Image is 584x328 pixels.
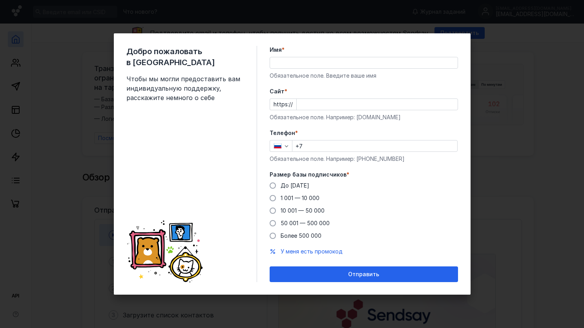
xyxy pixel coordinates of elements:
[281,220,330,226] span: 50 001 — 500 000
[281,207,325,214] span: 10 001 — 50 000
[270,87,285,95] span: Cайт
[270,266,458,282] button: Отправить
[270,129,295,137] span: Телефон
[281,232,321,239] span: Более 500 000
[281,195,319,201] span: 1 001 — 10 000
[270,72,458,80] div: Обязательное поле. Введите ваше имя
[348,271,379,278] span: Отправить
[281,248,343,255] button: У меня есть промокод
[270,46,282,54] span: Имя
[270,155,458,163] div: Обязательное поле. Например: [PHONE_NUMBER]
[270,113,458,121] div: Обязательное поле. Например: [DOMAIN_NAME]
[126,74,244,102] span: Чтобы мы могли предоставить вам индивидуальную поддержку, расскажите немного о себе
[126,46,244,68] span: Добро пожаловать в [GEOGRAPHIC_DATA]
[270,171,347,179] span: Размер базы подписчиков
[281,182,309,189] span: До [DATE]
